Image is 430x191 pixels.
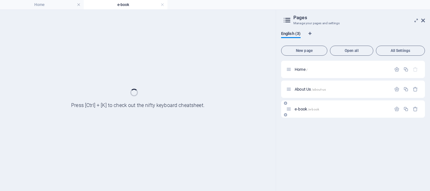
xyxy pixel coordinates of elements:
h4: e-book [84,1,167,8]
div: Duplicate [403,67,409,72]
div: e-book/e-book [293,107,391,111]
span: New page [284,49,325,53]
button: New page [281,46,327,56]
h3: Manage your pages and settings [293,20,412,26]
div: Home/ [293,67,391,71]
button: All Settings [376,46,425,56]
span: /e-book [308,108,319,111]
span: / [306,68,308,71]
div: About Us/about-us [293,87,391,91]
div: Language Tabs [281,31,425,43]
div: Settings [394,87,399,92]
div: Duplicate [403,87,409,92]
span: /about-us [312,88,326,91]
h2: Pages [293,15,425,20]
span: Click to open page [295,67,308,72]
div: Settings [394,67,399,72]
span: Open all [333,49,371,53]
span: English (3) [281,30,301,39]
button: Open all [330,46,373,56]
div: Remove [413,106,418,112]
div: The startpage cannot be deleted [413,67,418,72]
span: Click to open page [295,107,319,111]
span: Click to open page [295,87,326,92]
span: All Settings [379,49,422,53]
div: Remove [413,87,418,92]
div: Settings [394,106,399,112]
div: Duplicate [403,106,409,112]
